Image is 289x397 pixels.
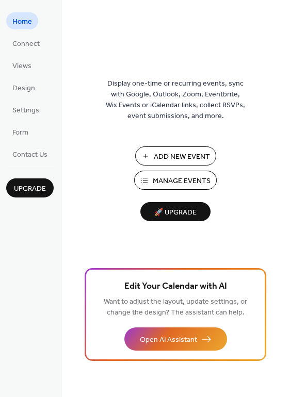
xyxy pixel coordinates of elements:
[12,127,28,138] span: Form
[6,12,38,29] a: Home
[124,327,227,351] button: Open AI Assistant
[135,146,216,166] button: Add New Event
[147,206,204,220] span: 🚀 Upgrade
[104,295,247,320] span: Want to adjust the layout, update settings, or change the design? The assistant can help.
[12,83,35,94] span: Design
[6,79,41,96] a: Design
[6,57,38,74] a: Views
[12,105,39,116] span: Settings
[6,123,35,140] a: Form
[12,16,32,27] span: Home
[153,176,211,187] span: Manage Events
[154,152,210,162] span: Add New Event
[12,61,31,72] span: Views
[12,39,40,49] span: Connect
[124,279,227,294] span: Edit Your Calendar with AI
[14,184,46,194] span: Upgrade
[140,335,197,345] span: Open AI Assistant
[12,150,47,160] span: Contact Us
[6,178,54,197] button: Upgrade
[134,171,217,190] button: Manage Events
[6,35,46,52] a: Connect
[140,202,211,221] button: 🚀 Upgrade
[106,78,245,122] span: Display one-time or recurring events, sync with Google, Outlook, Zoom, Eventbrite, Wix Events or ...
[6,101,45,118] a: Settings
[6,145,54,162] a: Contact Us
